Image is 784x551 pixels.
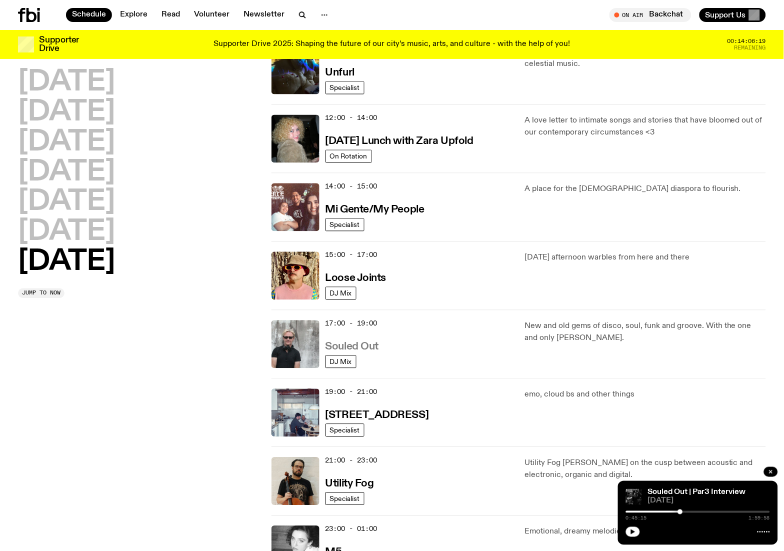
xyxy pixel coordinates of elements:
[330,221,360,228] span: Specialist
[66,8,112,22] a: Schedule
[524,320,766,344] p: New and old gems of disco, soul, funk and groove. With the one and only [PERSON_NAME].
[325,477,374,489] a: Utility Fog
[325,355,356,368] a: DJ Mix
[524,115,766,139] p: A love letter to intimate songs and stories that have bloomed out of our contemporary circumstanc...
[325,387,377,397] span: 19:00 - 21:00
[325,342,379,352] h3: Souled Out
[18,159,115,187] button: [DATE]
[524,183,766,195] p: A place for the [DEMOGRAPHIC_DATA] diaspora to flourish.
[648,497,770,505] span: [DATE]
[325,150,372,163] a: On Rotation
[271,115,319,163] img: A digital camera photo of Zara looking to her right at the camera, smiling. She is wearing a ligh...
[330,495,360,502] span: Specialist
[734,45,766,50] span: Remaining
[237,8,290,22] a: Newsletter
[271,252,319,300] img: Tyson stands in front of a paperbark tree wearing orange sunglasses, a suede bucket hat and a pin...
[18,129,115,157] button: [DATE]
[325,410,429,421] h3: [STREET_ADDRESS]
[18,69,115,97] button: [DATE]
[325,203,424,215] a: Mi Gente/My People
[271,389,319,437] img: Pat sits at a dining table with his profile facing the camera. Rhea sits to his left facing the c...
[524,526,766,538] p: Emotional, dreamy melodies, deep riffs and post punk sounds.
[325,456,377,465] span: 21:00 - 23:00
[271,46,319,94] img: A piece of fabric is pierced by sewing pins with different coloured heads, a rainbow light is cas...
[609,8,691,22] button: On AirBackchat
[325,319,377,328] span: 17:00 - 19:00
[325,424,364,437] a: Specialist
[214,40,570,49] p: Supporter Drive 2025: Shaping the future of our city’s music, arts, and culture - with the help o...
[18,218,115,246] button: [DATE]
[524,457,766,481] p: Utility Fog [PERSON_NAME] on the cusp between acoustic and electronic, organic and digital.
[18,188,115,216] button: [DATE]
[524,252,766,264] p: [DATE] afternoon warbles from here and there
[330,84,360,91] span: Specialist
[325,66,354,78] a: Unfurl
[271,457,319,505] img: Peter holds a cello, wearing a black graphic tee and glasses. He looks directly at the camera aga...
[325,287,356,300] a: DJ Mix
[626,516,647,521] span: 0:45:15
[325,68,354,78] h3: Unfurl
[22,290,60,296] span: Jump to now
[325,81,364,94] a: Specialist
[18,99,115,127] button: [DATE]
[18,248,115,276] button: [DATE]
[727,38,766,44] span: 00:14:06:19
[18,288,64,298] button: Jump to now
[39,36,79,53] h3: Supporter Drive
[325,479,374,489] h3: Utility Fog
[524,389,766,401] p: emo, cloud bs and other things
[325,113,377,123] span: 12:00 - 14:00
[749,516,770,521] span: 1:59:58
[325,271,386,284] a: Loose Joints
[330,289,352,297] span: DJ Mix
[325,136,473,147] h3: [DATE] Lunch with Zara Upfold
[325,134,473,147] a: [DATE] Lunch with Zara Upfold
[325,205,424,215] h3: Mi Gente/My People
[330,152,367,160] span: On Rotation
[648,488,746,496] a: Souled Out | Par3 Interview
[699,8,766,22] button: Support Us
[330,358,352,365] span: DJ Mix
[325,408,429,421] a: [STREET_ADDRESS]
[705,10,746,19] span: Support Us
[114,8,153,22] a: Explore
[325,340,379,352] a: Souled Out
[188,8,235,22] a: Volunteer
[325,250,377,260] span: 15:00 - 17:00
[325,273,386,284] h3: Loose Joints
[325,524,377,534] span: 23:00 - 01:00
[325,492,364,505] a: Specialist
[330,426,360,434] span: Specialist
[155,8,186,22] a: Read
[325,182,377,191] span: 14:00 - 15:00
[325,218,364,231] a: Specialist
[271,320,319,368] img: Stephen looks directly at the camera, wearing a black tee, black sunglasses and headphones around...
